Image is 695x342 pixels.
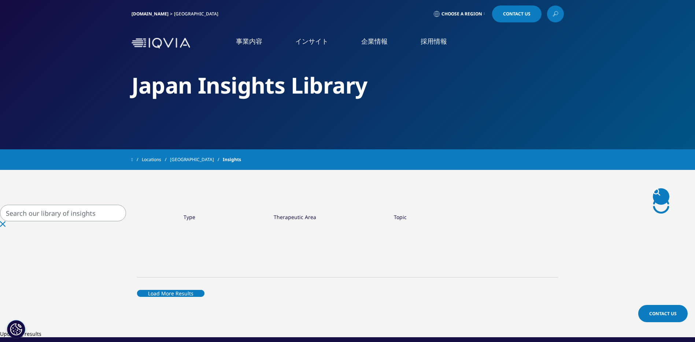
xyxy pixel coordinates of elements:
a: Locations [142,153,170,166]
a: [GEOGRAPHIC_DATA] [170,153,223,166]
a: インサイト [295,37,328,46]
span: Contact Us [649,310,677,317]
div: [GEOGRAPHIC_DATA] [174,11,221,17]
div: Therapeutic Area facet. [274,214,316,221]
a: 企業情報 [361,37,388,46]
svg: Loading [653,197,669,214]
div: Type facet. [184,214,195,221]
a: 採用情報 [421,37,447,46]
span: Choose a Region [441,11,482,17]
span: Contact Us [503,12,531,16]
a: Contact Us [638,305,688,322]
div: Topic facet. [394,214,407,221]
a: [DOMAIN_NAME] [132,11,169,17]
h2: Japan Insights Library [132,72,564,99]
a: 事業内容 [236,37,262,46]
nav: Primary [193,26,564,61]
a: Load More Results [137,284,204,302]
a: 検索する [653,188,669,205]
svg: Search [653,188,660,196]
button: Cookie 設定 [7,320,25,338]
a: Contact Us [492,6,541,22]
span: Insights [223,153,241,166]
